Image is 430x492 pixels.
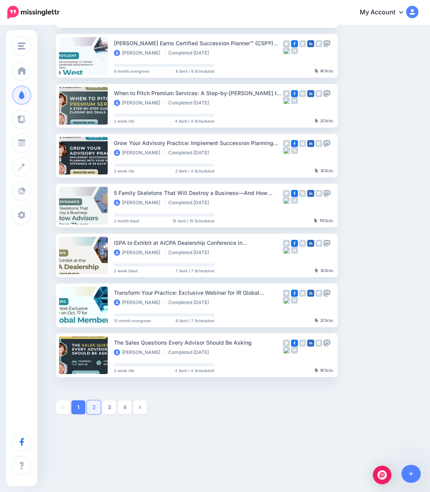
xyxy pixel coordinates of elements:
b: 2 [320,118,323,123]
img: medium-grey-square.png [291,97,298,104]
span: 2 week lite [114,369,134,372]
div: Open Intercom Messenger [373,466,391,484]
a: 2 [87,400,101,414]
img: twitter-grey-square.png [283,190,290,197]
img: mastodon-grey-square.png [323,90,330,97]
img: google_business-grey-square.png [315,240,322,247]
li: Completed [DATE] [168,200,213,206]
li: Completed [DATE] [168,299,213,306]
div: Clicks [315,69,333,73]
img: linkedin-square.png [307,40,314,47]
img: mastodon-grey-square.png [323,190,330,197]
span: 6 Sent / 7 Scheduled [176,319,214,323]
img: bluesky-grey-square.png [283,97,290,104]
span: 4 Sent / 4 Scheduled [175,119,214,123]
img: instagram-grey-square.png [299,290,306,297]
img: pointer-grey-darker.png [315,268,318,273]
img: facebook-square.png [291,140,298,147]
span: 4 Sent / 4 Scheduled [175,369,214,372]
div: Transform Your Practice: Exclusive Webinar for IR Global Members on [DATE] [114,288,283,297]
img: twitter-grey-square.png [283,90,290,97]
li: [PERSON_NAME] [114,299,164,306]
img: facebook-square.png [291,290,298,297]
img: mastodon-grey-square.png [323,140,330,147]
img: google_business-grey-square.png [315,140,322,147]
img: bluesky-grey-square.png [283,197,290,204]
b: 3 [320,268,323,273]
img: pointer-grey-darker.png [315,68,318,73]
img: instagram-grey-square.png [299,340,306,347]
img: bluesky-grey-square.png [283,247,290,254]
img: pointer-grey-darker.png [315,318,318,323]
img: twitter-grey-square.png [283,40,290,47]
img: pointer-grey-darker.png [314,218,318,223]
img: mastodon-grey-square.png [323,340,330,347]
img: linkedin-square.png [307,240,314,247]
div: Clicks [315,169,333,173]
div: [PERSON_NAME] Earns Certified Succession Planner™ (CSP®) Designation [114,39,283,48]
img: linkedin-square.png [307,340,314,347]
img: mastodon-grey-square.png [323,40,330,47]
img: Missinglettr [7,6,59,19]
div: Clicks [314,219,333,223]
span: 2 week lite [114,169,134,173]
img: medium-grey-square.png [291,247,298,254]
img: medium-grey-square.png [291,347,298,354]
img: pointer-grey-darker.png [315,118,318,123]
span: 8 Sent / 8 Scheduled [176,69,214,73]
img: facebook-square.png [291,40,298,47]
span: 15 Sent / 15 Scheduled [173,219,214,223]
a: 3 [102,400,116,414]
b: 2 [320,318,323,323]
img: instagram-grey-square.png [299,140,306,147]
img: facebook-square.png [291,90,298,97]
img: pointer-grey-darker.png [315,368,318,372]
div: ISPA to Exhibit at AICPA Dealership Conference in [GEOGRAPHIC_DATA], [DATE]-[DATE] [114,238,283,247]
img: pointer-grey-darker.png [315,168,318,173]
img: linkedin-square.png [307,190,314,197]
span: 2 Sent / 4 Scheduled [175,169,214,173]
span: 2 week lite [114,119,134,123]
div: Clicks [315,119,333,123]
span: 12 month evergreen [114,319,151,323]
li: [PERSON_NAME] [114,150,164,156]
li: [PERSON_NAME] [114,249,164,256]
b: 11 [320,218,323,223]
img: facebook-square.png [291,190,298,197]
img: google_business-grey-square.png [315,40,322,47]
img: facebook-square.png [291,340,298,347]
img: bluesky-grey-square.png [283,147,290,154]
img: instagram-grey-square.png [299,90,306,97]
li: Completed [DATE] [168,50,213,56]
a: 4 [118,400,132,414]
img: bluesky-grey-square.png [283,347,290,354]
span: 2 week blast [114,269,137,273]
li: Completed [DATE] [168,349,213,355]
img: google_business-grey-square.png [315,190,322,197]
div: Clicks [315,368,333,373]
img: instagram-grey-square.png [299,240,306,247]
img: linkedin-square.png [307,140,314,147]
img: google_business-grey-square.png [315,340,322,347]
li: Completed [DATE] [168,249,213,256]
li: Completed [DATE] [168,100,213,106]
div: Clicks [315,268,333,273]
img: linkedin-square.png [307,90,314,97]
img: twitter-grey-square.png [283,240,290,247]
div: Grow Your Advisory Practice: Implement Succession Planning into your Service Offerings [DATE]! [114,138,283,147]
div: 5 Family Skeletons That Will Destroy a Business—And How Advisors Can Stop Them [114,188,283,197]
span: 6 month evergreen [114,69,149,73]
span: 7 Sent / 7 Scheduled [176,269,214,273]
img: bluesky-grey-square.png [283,47,290,54]
b: 9 [320,368,323,372]
img: twitter-grey-square.png [283,140,290,147]
div: The Sales Questions Every Advisor Should Be Asking [114,338,283,347]
img: google_business-grey-square.png [315,90,322,97]
img: google_business-grey-square.png [315,290,322,297]
div: When to Pitch Premium Services: A Step-by-[PERSON_NAME] to Closing Big Deals [114,89,283,97]
img: instagram-grey-square.png [299,40,306,47]
img: medium-grey-square.png [291,197,298,204]
strong: 1 [77,405,80,410]
b: 3 [320,168,323,173]
img: medium-grey-square.png [291,47,298,54]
